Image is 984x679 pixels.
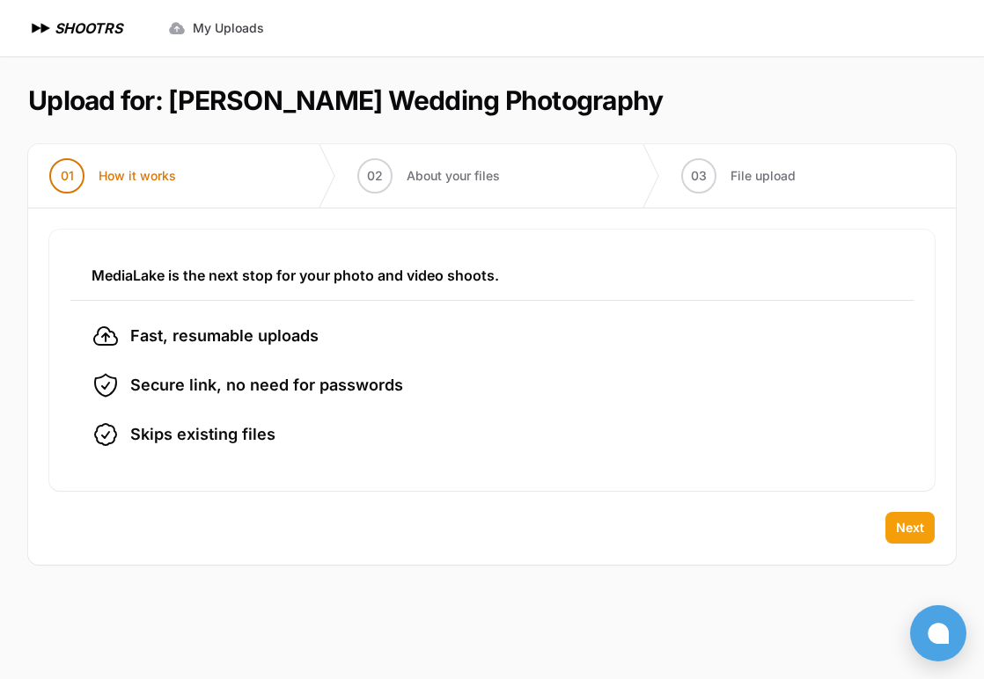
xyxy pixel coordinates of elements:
[407,167,500,185] span: About your files
[691,167,707,185] span: 03
[731,167,796,185] span: File upload
[99,167,176,185] span: How it works
[660,144,817,208] button: 03 File upload
[130,324,319,348] span: Fast, resumable uploads
[28,144,197,208] button: 01 How it works
[193,19,264,37] span: My Uploads
[55,18,122,39] h1: SHOOTRS
[130,422,275,447] span: Skips existing files
[28,18,122,39] a: SHOOTRS SHOOTRS
[367,167,383,185] span: 02
[336,144,521,208] button: 02 About your files
[130,373,403,398] span: Secure link, no need for passwords
[910,605,966,661] button: Open chat window
[885,512,935,544] button: Next
[92,265,892,286] h3: MediaLake is the next stop for your photo and video shoots.
[158,12,275,44] a: My Uploads
[28,84,663,116] h1: Upload for: [PERSON_NAME] Wedding Photography
[896,519,924,537] span: Next
[61,167,74,185] span: 01
[28,18,55,39] img: SHOOTRS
